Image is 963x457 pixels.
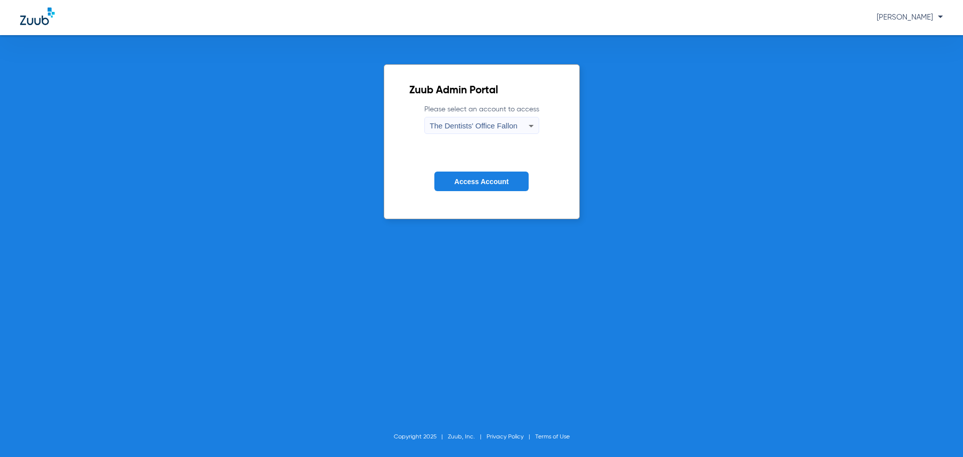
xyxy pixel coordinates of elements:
[394,432,448,442] li: Copyright 2025
[877,14,943,21] span: [PERSON_NAME]
[20,8,55,25] img: Zuub Logo
[535,434,570,440] a: Terms of Use
[434,172,529,191] button: Access Account
[454,178,509,186] span: Access Account
[448,432,487,442] li: Zuub, Inc.
[409,86,554,96] h2: Zuub Admin Portal
[487,434,524,440] a: Privacy Policy
[430,121,518,130] span: The Dentists' Office Fallon
[424,104,539,134] label: Please select an account to access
